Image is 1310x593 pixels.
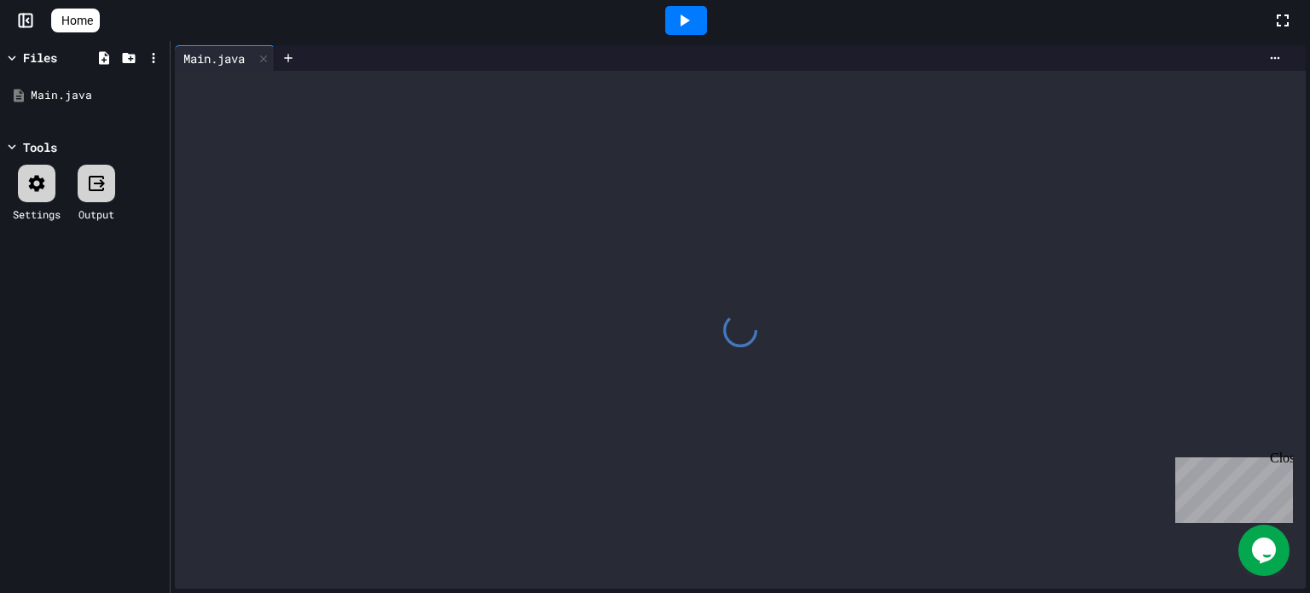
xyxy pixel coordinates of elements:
iframe: chat widget [1168,451,1293,523]
span: Home [61,12,93,29]
iframe: chat widget [1238,525,1293,576]
div: Settings [13,206,61,222]
div: Main.java [175,49,253,67]
div: Output [78,206,114,222]
div: Chat with us now!Close [7,7,118,108]
div: Tools [23,138,57,156]
a: Home [51,9,100,32]
div: Main.java [31,87,164,104]
div: Files [23,49,57,67]
div: Main.java [175,45,275,71]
